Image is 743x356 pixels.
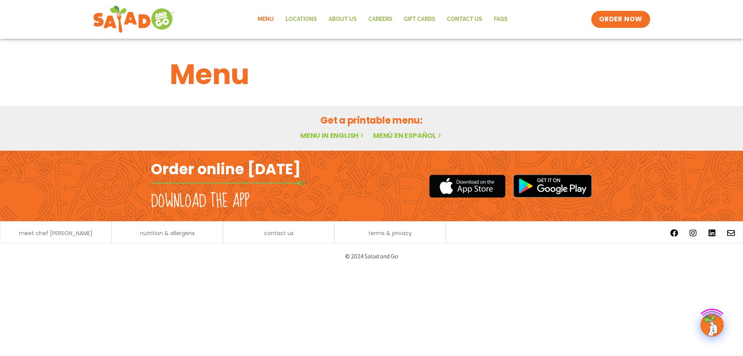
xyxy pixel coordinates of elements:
nav: Menu [252,10,514,28]
a: contact us [264,230,294,236]
a: meet chef [PERSON_NAME] [19,230,92,236]
a: About Us [323,10,363,28]
a: Careers [363,10,398,28]
a: Locations [280,10,323,28]
h2: Download the app [151,191,250,212]
h2: Order online [DATE] [151,160,301,179]
h2: Get a printable menu: [170,114,573,127]
img: google_play [513,174,592,198]
a: nutrition & allergens [140,230,195,236]
span: ORDER NOW [599,15,642,24]
img: appstore [429,174,505,199]
a: Menu in English [300,131,365,140]
a: Menú en español [373,131,443,140]
a: GIFT CARDS [398,10,441,28]
img: fork [151,181,306,185]
img: new-SAG-logo-768×292 [93,4,175,35]
a: terms & privacy [368,230,412,236]
a: Menu [252,10,280,28]
h1: Menu [170,53,573,95]
a: FAQs [488,10,514,28]
a: Contact Us [441,10,488,28]
p: © 2024 Salad and Go [155,251,588,261]
a: ORDER NOW [591,11,650,28]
